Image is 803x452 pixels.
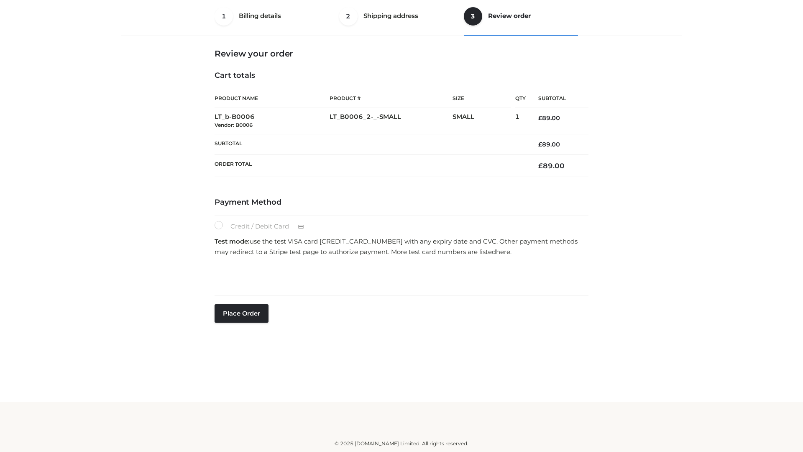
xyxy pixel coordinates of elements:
label: Credit / Debit Card [215,221,313,232]
th: Subtotal [215,134,526,154]
strong: Test mode: [215,237,250,245]
td: LT_B0006_2-_-SMALL [330,108,453,134]
th: Subtotal [526,89,588,108]
th: Qty [515,89,526,108]
th: Order Total [215,155,526,177]
span: £ [538,114,542,122]
bdi: 89.00 [538,114,560,122]
span: £ [538,141,542,148]
bdi: 89.00 [538,141,560,148]
td: 1 [515,108,526,134]
td: SMALL [453,108,515,134]
td: LT_b-B0006 [215,108,330,134]
div: © 2025 [DOMAIN_NAME] Limited. All rights reserved. [124,439,679,448]
h4: Payment Method [215,198,588,207]
button: Place order [215,304,269,323]
a: here [496,248,510,256]
th: Product # [330,89,453,108]
h3: Review your order [215,49,588,59]
p: use the test VISA card [CREDIT_CARD_NUMBER] with any expiry date and CVC. Other payment methods m... [215,236,588,257]
img: Credit / Debit Card [293,222,309,232]
iframe: Secure payment input frame [213,260,587,290]
h4: Cart totals [215,71,588,80]
th: Size [453,89,511,108]
bdi: 89.00 [538,162,565,170]
small: Vendor: B0006 [215,122,253,128]
span: £ [538,162,543,170]
th: Product Name [215,89,330,108]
